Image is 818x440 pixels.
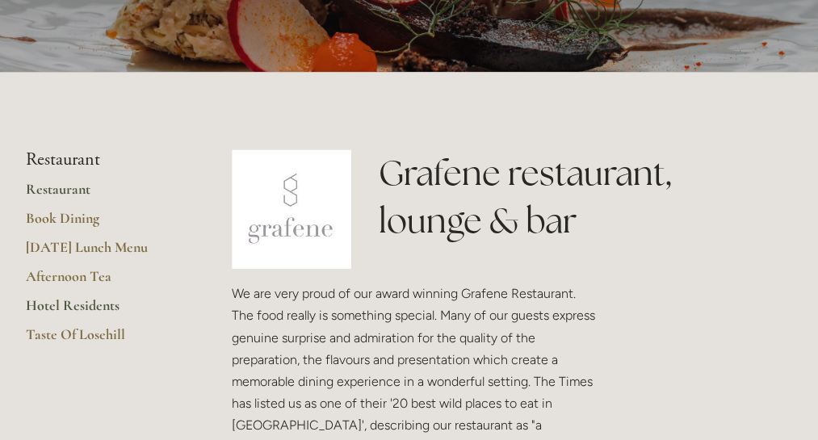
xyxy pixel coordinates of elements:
[26,209,180,238] a: Book Dining
[26,238,180,267] a: [DATE] Lunch Menu
[379,149,792,245] h1: Grafene restaurant, lounge & bar
[26,325,180,354] a: Taste Of Losehill
[232,149,351,269] img: grafene.jpg
[26,180,180,209] a: Restaurant
[26,149,180,170] li: Restaurant
[26,296,180,325] a: Hotel Residents
[26,267,180,296] a: Afternoon Tea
